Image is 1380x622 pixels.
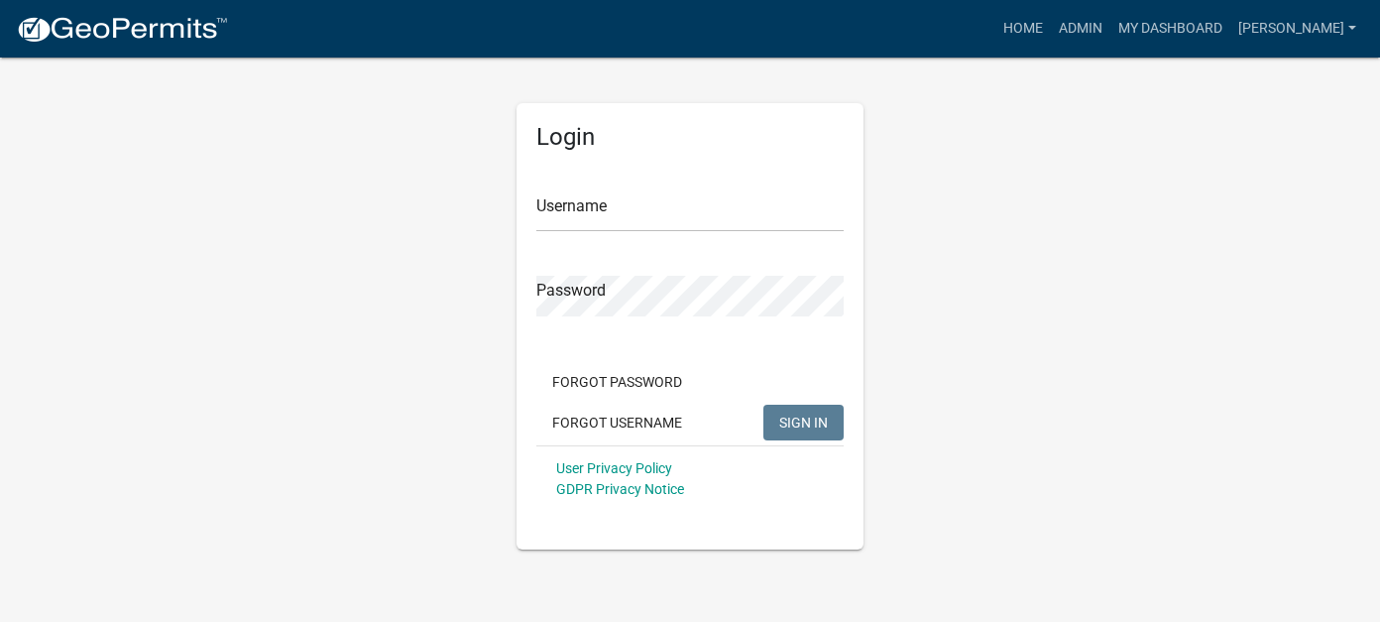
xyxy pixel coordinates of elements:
h5: Login [536,123,844,152]
button: Forgot Password [536,364,698,400]
span: SIGN IN [779,414,828,430]
a: User Privacy Policy [556,460,672,476]
a: Admin [1051,10,1110,48]
a: My Dashboard [1110,10,1230,48]
a: GDPR Privacy Notice [556,481,684,497]
button: SIGN IN [763,405,844,440]
button: Forgot Username [536,405,698,440]
a: [PERSON_NAME] [1230,10,1364,48]
a: Home [995,10,1051,48]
